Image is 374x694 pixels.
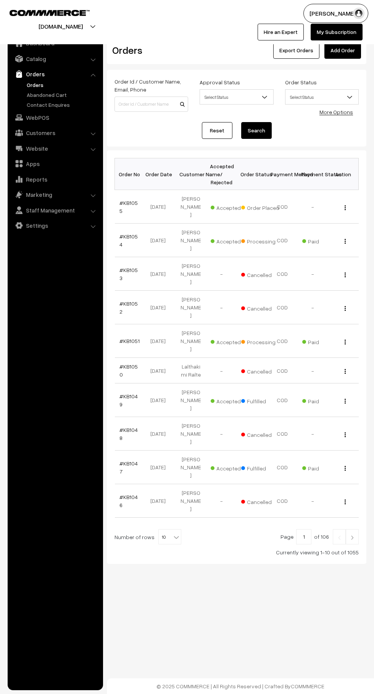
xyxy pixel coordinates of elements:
[12,17,110,36] button: [DOMAIN_NAME]
[200,78,240,86] label: Approval Status
[176,358,206,383] td: Lalthakimi Ralte
[206,291,237,324] td: -
[119,338,140,344] a: #KB1051
[267,324,298,358] td: COD
[324,42,361,59] a: Add Order
[25,81,100,89] a: Orders
[145,383,176,417] td: [DATE]
[345,432,346,437] img: Menu
[349,535,356,540] img: Right
[298,358,328,383] td: -
[345,272,346,277] img: Menu
[267,224,298,257] td: COD
[267,484,298,518] td: COD
[145,324,176,358] td: [DATE]
[241,122,272,139] button: Search
[211,336,249,346] span: Accepted
[114,533,155,541] span: Number of rows
[298,484,328,518] td: -
[25,101,100,109] a: Contact Enquires
[241,496,279,506] span: Cancelled
[10,52,100,66] a: Catalog
[10,142,100,155] a: Website
[291,683,324,689] a: COMMMERCE
[258,24,304,40] a: Hire an Expert
[176,383,206,417] td: [PERSON_NAME]
[267,358,298,383] td: COD
[114,77,188,93] label: Order Id / Customer Name, Email, Phone
[353,8,364,19] img: user
[285,78,317,86] label: Order Status
[267,383,298,417] td: COD
[241,235,279,245] span: Processing
[285,90,358,104] span: Select Status
[267,291,298,324] td: COD
[206,358,237,383] td: -
[176,224,206,257] td: [PERSON_NAME]
[345,399,346,404] img: Menu
[119,233,138,248] a: #KB1054
[303,4,368,23] button: [PERSON_NAME]…
[119,393,138,407] a: #KB1049
[314,533,329,540] span: of 106
[115,158,145,190] th: Order No
[176,257,206,291] td: [PERSON_NAME]
[145,257,176,291] td: [DATE]
[267,451,298,484] td: COD
[311,24,363,40] a: My Subscription
[298,417,328,451] td: -
[345,499,346,504] img: Menu
[158,529,181,544] span: 10
[302,462,340,472] span: Paid
[211,202,249,212] span: Accepted
[176,190,206,224] td: [PERSON_NAME]
[159,530,181,545] span: 10
[345,466,346,471] img: Menu
[145,291,176,324] td: [DATE]
[145,224,176,257] td: [DATE]
[10,172,100,186] a: Reports
[176,324,206,358] td: [PERSON_NAME]
[241,303,279,312] span: Cancelled
[241,429,279,439] span: Cancelled
[267,158,298,190] th: Payment Method
[280,533,293,540] span: Page
[273,42,319,59] button: Export Orders
[176,417,206,451] td: [PERSON_NAME]
[107,678,374,694] footer: © 2025 COMMMERCE | All Rights Reserved | Crafted By
[114,548,359,556] div: Currently viewing 1-10 out of 1055
[298,158,328,190] th: Payment Status
[241,366,279,375] span: Cancelled
[345,239,346,244] img: Menu
[206,484,237,518] td: -
[200,89,273,105] span: Select Status
[10,188,100,201] a: Marketing
[267,257,298,291] td: COD
[119,200,138,214] a: #KB1055
[237,158,267,190] th: Order Status
[319,109,353,115] a: More Options
[298,257,328,291] td: -
[241,395,279,405] span: Fulfilled
[10,157,100,171] a: Apps
[202,122,232,139] a: Reset
[10,10,90,16] img: COMMMERCE
[145,484,176,518] td: [DATE]
[145,158,176,190] th: Order Date
[298,291,328,324] td: -
[10,126,100,140] a: Customers
[302,336,340,346] span: Paid
[145,190,176,224] td: [DATE]
[267,417,298,451] td: COD
[10,8,76,17] a: COMMMERCE
[298,190,328,224] td: -
[345,306,346,311] img: Menu
[119,267,138,281] a: #KB1053
[10,203,100,217] a: Staff Management
[200,90,273,104] span: Select Status
[176,484,206,518] td: [PERSON_NAME]
[302,235,340,245] span: Paid
[145,451,176,484] td: [DATE]
[211,235,249,245] span: Accepted
[176,158,206,190] th: Customer Name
